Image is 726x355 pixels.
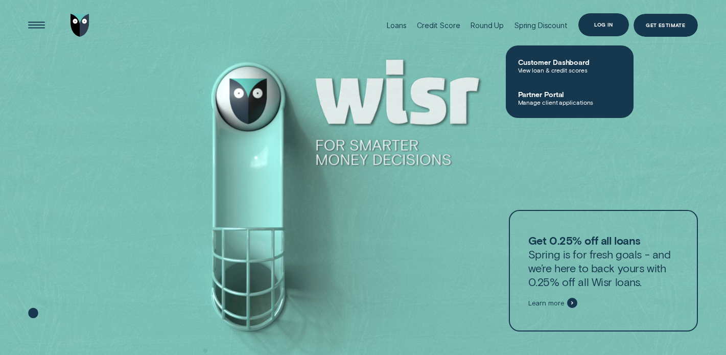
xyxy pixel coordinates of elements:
[634,14,698,37] a: Get Estimate
[528,233,641,247] strong: Get 0.25% off all loans
[506,50,634,82] a: Customer DashboardView loan & credit scores
[528,299,565,307] span: Learn more
[509,210,698,332] a: Get 0.25% off all loansSpring is for fresh goals - and we’re here to back yours with 0.25% off al...
[25,14,48,37] button: Open Menu
[514,21,568,30] div: Spring Discount
[578,13,629,36] button: Log in
[594,22,613,27] div: Log in
[471,21,504,30] div: Round Up
[528,233,679,289] p: Spring is for fresh goals - and we’re here to back yours with 0.25% off all Wisr loans.
[417,21,460,30] div: Credit Score
[387,21,406,30] div: Loans
[506,82,634,114] a: Partner PortalManage client applications
[518,66,621,74] span: View loan & credit scores
[71,14,89,37] img: Wisr
[518,90,621,99] span: Partner Portal
[518,99,621,106] span: Manage client applications
[518,58,621,66] span: Customer Dashboard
